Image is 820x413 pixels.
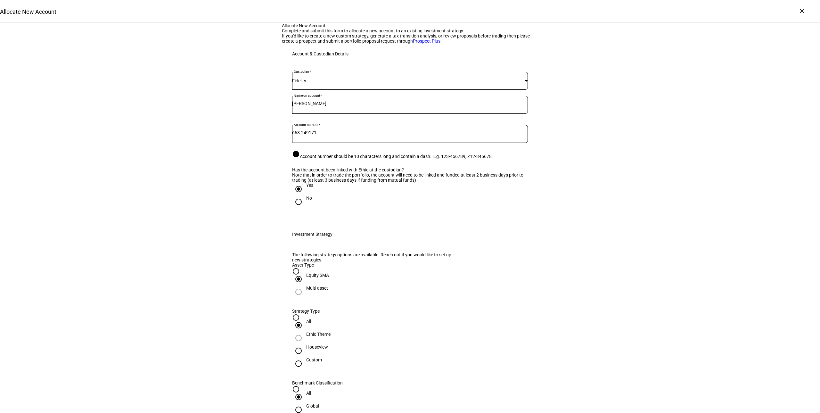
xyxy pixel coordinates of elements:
mat-icon: info_outline [292,314,300,321]
div: All [306,319,311,324]
div: All [306,391,311,396]
div: If you'd like to create a new custom strategy, generate a tax transition analysis, or review prop... [282,33,538,44]
div: Account number should be 10 characters long and contain a dash. E.g. 123-456789, Z12-345678 [292,150,528,159]
div: Has the account been linked with Ethic at the custodian? [292,167,528,172]
plt-strategy-filter-column-header: Benchmark Classification [292,380,528,391]
mat-label: Account number [294,123,318,127]
mat-icon: info_outline [292,385,300,393]
div: Complete and submit this form to allocate a new account to an existing investment strategy. [282,28,538,33]
div: Global [306,403,319,409]
plt-strategy-filter-column-header: Asset Type [292,262,528,273]
div: Asset Type [292,262,528,268]
mat-icon: info_outline [292,268,300,275]
div: Note that in order to trade the portfolio, the account will need to be linked and funded at least... [292,172,528,183]
mat-label: Name on account [294,94,320,97]
span: Fidelity [292,78,306,83]
div: Equity SMA [306,273,329,278]
div: Custom [306,357,322,362]
div: × [797,6,807,16]
div: Strategy Type [292,309,528,314]
a: Prospect Plus [413,38,440,44]
div: The following strategy options are available. Reach out if you would like to set up new strategies. [292,252,457,262]
div: Houseview [306,344,328,350]
div: Allocate New Account [282,23,538,28]
div: Benchmark Classification [292,380,528,385]
plt-strategy-filter-column-header: Strategy Type [292,309,528,319]
div: Account & Custodian Details [292,51,348,56]
div: No [306,195,312,201]
mat-icon: info [292,150,300,158]
div: Investment Strategy [292,232,332,237]
mat-label: Custodian [294,70,309,73]
input: Account number [292,130,528,135]
div: Yes [306,183,313,188]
